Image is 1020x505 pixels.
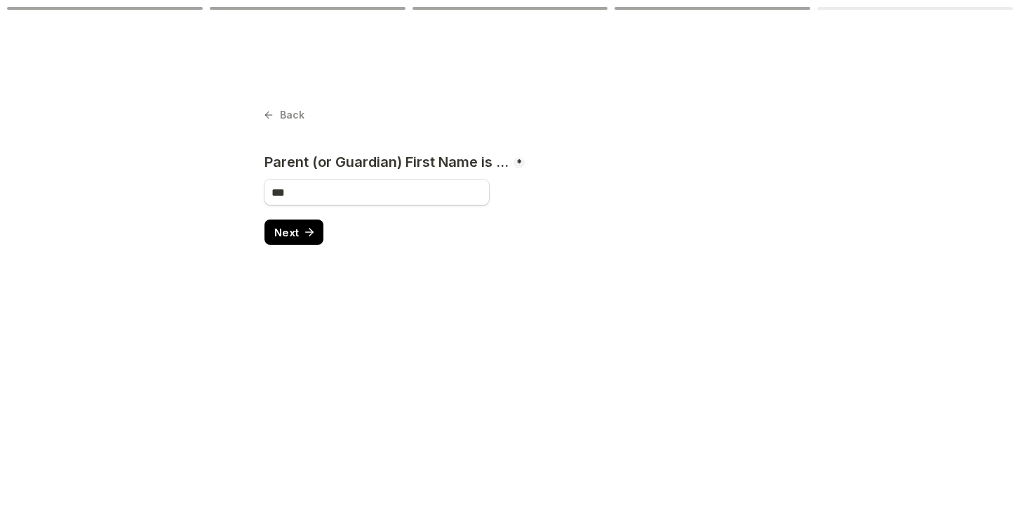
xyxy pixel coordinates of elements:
h3: Parent (or Guardian) First Name is ... [264,154,512,171]
button: Next [264,220,323,245]
button: Back [264,105,304,125]
span: Next [274,227,299,238]
span: Back [280,110,304,120]
input: Parent (or Guardian) First Name is ... [264,180,489,205]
